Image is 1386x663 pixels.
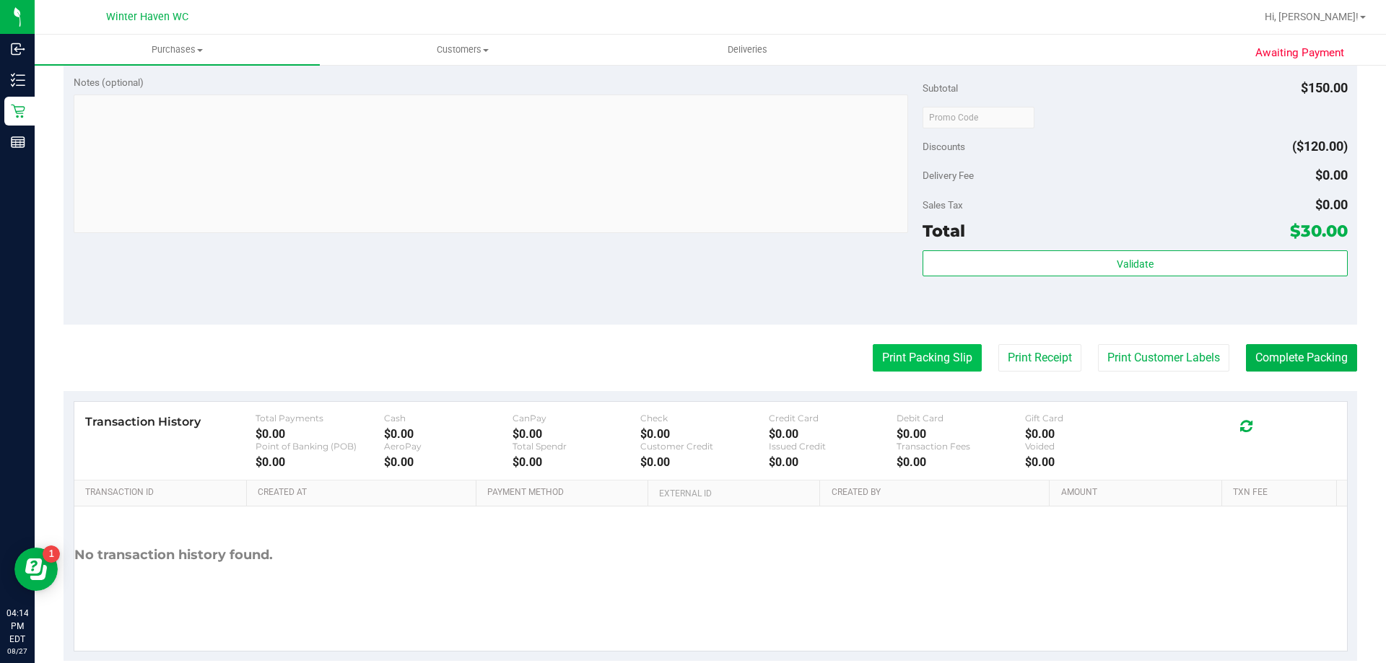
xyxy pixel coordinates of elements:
div: $0.00 [384,455,513,469]
a: Transaction ID [85,487,241,499]
div: Total Spendr [513,441,641,452]
a: Customers [320,35,605,65]
button: Print Customer Labels [1098,344,1229,372]
span: ($120.00) [1292,139,1348,154]
div: $0.00 [513,455,641,469]
div: No transaction history found. [74,506,273,604]
div: CanPay [513,413,641,423]
div: $0.00 [513,427,641,441]
button: Print Packing Slip [873,344,982,372]
button: Print Receipt [998,344,1081,372]
div: $0.00 [897,455,1025,469]
div: Debit Card [897,413,1025,423]
a: Amount [1061,487,1216,499]
button: Complete Packing [1246,344,1357,372]
div: $0.00 [256,455,384,469]
span: Validate [1117,258,1154,270]
span: Delivery Fee [923,170,974,181]
a: Deliveries [605,35,890,65]
span: $30.00 [1290,221,1348,241]
button: Validate [923,250,1347,276]
span: $0.00 [1315,197,1348,212]
iframe: Resource center [14,548,58,591]
div: $0.00 [769,455,897,469]
span: Total [923,221,965,241]
div: Cash [384,413,513,423]
div: $0.00 [256,427,384,441]
a: Created By [832,487,1044,499]
inline-svg: Inventory [11,73,25,87]
inline-svg: Retail [11,104,25,118]
div: $0.00 [640,455,769,469]
div: $0.00 [384,427,513,441]
a: Txn Fee [1233,487,1330,499]
div: Credit Card [769,413,897,423]
span: Deliveries [708,43,787,56]
input: Promo Code [923,107,1034,128]
div: Check [640,413,769,423]
span: Winter Haven WC [106,11,188,23]
iframe: Resource center unread badge [43,545,60,563]
div: $0.00 [897,427,1025,441]
div: Voided [1025,441,1154,452]
inline-svg: Reports [11,135,25,149]
div: Point of Banking (POB) [256,441,384,452]
p: 08/27 [6,646,28,657]
div: Transaction Fees [897,441,1025,452]
a: Payment Method [487,487,642,499]
a: Purchases [35,35,320,65]
div: $0.00 [1025,455,1154,469]
div: Total Payments [256,413,384,423]
div: $0.00 [640,427,769,441]
span: $150.00 [1301,80,1348,95]
span: Notes (optional) [74,76,144,88]
span: Sales Tax [923,199,963,211]
span: Subtotal [923,82,958,94]
p: 04:14 PM EDT [6,607,28,646]
span: Awaiting Payment [1255,45,1344,61]
div: Gift Card [1025,413,1154,423]
div: Customer Credit [640,441,769,452]
span: Hi, [PERSON_NAME]! [1265,11,1359,22]
a: Created At [258,487,470,499]
th: External ID [648,480,819,506]
div: Issued Credit [769,441,897,452]
span: $0.00 [1315,167,1348,183]
div: $0.00 [1025,427,1154,441]
span: Purchases [35,43,320,56]
div: AeroPay [384,441,513,452]
div: $0.00 [769,427,897,441]
span: Customers [321,43,604,56]
span: Discounts [923,133,965,159]
inline-svg: Inbound [11,42,25,56]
